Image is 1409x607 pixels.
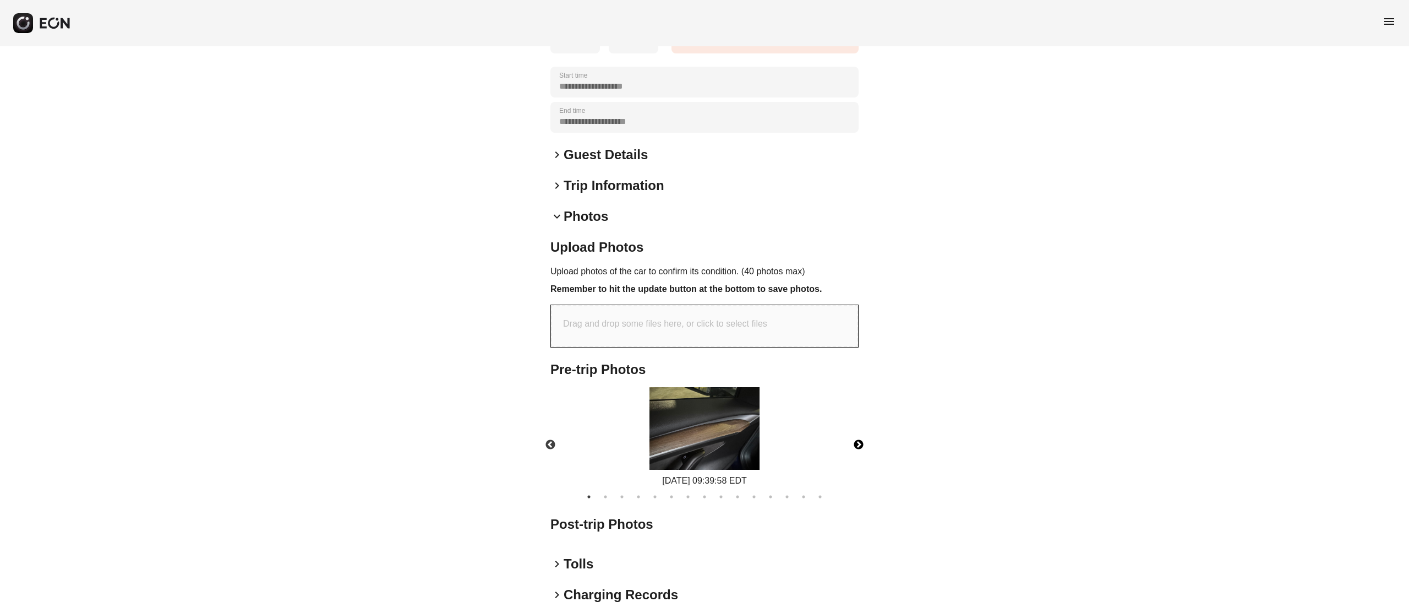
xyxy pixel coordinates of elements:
[564,146,648,164] h2: Guest Details
[600,491,611,502] button: 2
[839,426,878,464] button: Next
[550,516,859,533] h2: Post-trip Photos
[550,557,564,571] span: keyboard_arrow_right
[564,177,664,194] h2: Trip Information
[716,491,727,502] button: 9
[649,474,760,487] div: [DATE] 09:39:58 EDT
[564,208,608,225] h2: Photos
[550,283,859,296] h3: Remember to hit the update button at the bottom to save photos.
[616,491,627,502] button: 3
[550,179,564,192] span: keyboard_arrow_right
[682,491,693,502] button: 7
[531,426,570,464] button: Previous
[749,491,760,502] button: 11
[633,491,644,502] button: 4
[798,491,809,502] button: 14
[550,588,564,601] span: keyboard_arrow_right
[564,586,678,604] h2: Charging Records
[550,210,564,223] span: keyboard_arrow_down
[550,239,859,256] h2: Upload Photos
[1383,15,1396,28] span: menu
[699,491,710,502] button: 8
[550,148,564,161] span: keyboard_arrow_right
[563,317,767,330] p: Drag and drop some files here, or click to select files
[649,387,760,470] img: https://fastfleet.me/rails/active_storage/blobs/redirect/eyJfcmFpbHMiOnsibWVzc2FnZSI6IkJBaHBBK2d3...
[583,491,594,502] button: 1
[666,491,677,502] button: 6
[550,265,859,278] p: Upload photos of the car to confirm its condition. (40 photos max)
[815,491,826,502] button: 15
[732,491,743,502] button: 10
[564,555,593,573] h2: Tolls
[782,491,793,502] button: 13
[765,491,776,502] button: 12
[550,361,859,378] h2: Pre-trip Photos
[649,491,660,502] button: 5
